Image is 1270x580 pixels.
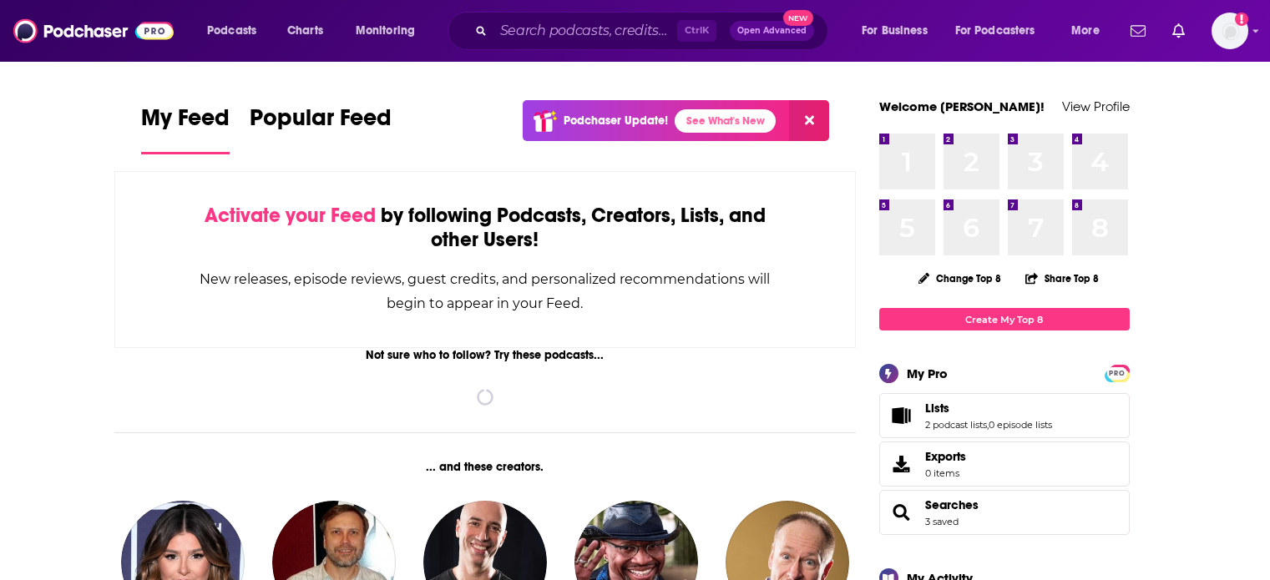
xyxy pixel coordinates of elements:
span: , [987,419,989,431]
span: For Podcasters [955,19,1035,43]
a: Exports [879,441,1130,487]
input: Search podcasts, credits, & more... [493,18,677,44]
a: Searches [885,501,918,524]
a: Charts [276,18,333,44]
img: Podchaser - Follow, Share and Rate Podcasts [13,15,174,47]
span: Ctrl K [677,20,716,42]
a: Welcome [PERSON_NAME]! [879,98,1045,114]
span: Exports [925,449,966,464]
span: Searches [879,490,1130,535]
button: open menu [944,18,1060,44]
span: PRO [1107,367,1127,380]
span: Lists [879,393,1130,438]
p: Podchaser Update! [564,113,668,128]
span: For Business [862,19,928,43]
a: My Feed [141,103,230,154]
button: open menu [195,18,278,44]
span: New [783,10,813,26]
img: User Profile [1212,13,1248,49]
div: My Pro [907,366,948,381]
svg: Add a profile image [1235,13,1248,26]
button: Share Top 8 [1025,262,1100,295]
span: Logged in as gbrussel [1212,13,1248,49]
div: New releases, episode reviews, guest credits, and personalized recommendations will begin to appe... [199,267,772,315]
span: Charts [287,19,323,43]
div: by following Podcasts, Creators, Lists, and other Users! [199,204,772,252]
a: 3 saved [925,516,959,527]
div: Not sure who to follow? Try these podcasts... [114,348,857,362]
button: Change Top 8 [908,268,1012,289]
span: Monitoring [356,19,415,43]
a: See What's New [675,109,776,133]
span: Activate your Feed [205,203,376,228]
a: 0 episode lists [989,419,1052,431]
a: Show notifications dropdown [1124,17,1152,45]
a: Popular Feed [250,103,392,154]
button: open menu [1060,18,1121,44]
a: Searches [925,497,979,512]
span: Open Advanced [737,27,807,35]
a: PRO [1107,366,1127,379]
span: More [1071,19,1100,43]
button: Show profile menu [1212,13,1248,49]
a: Show notifications dropdown [1166,17,1192,45]
a: View Profile [1062,98,1130,114]
div: ... and these creators. [114,460,857,474]
button: Open AdvancedNew [730,21,814,41]
span: 0 items [925,467,966,479]
button: open menu [850,18,949,44]
span: My Feed [141,103,230,142]
a: Lists [885,404,918,427]
a: 2 podcast lists [925,419,987,431]
span: Popular Feed [250,103,392,142]
a: Lists [925,401,1052,416]
span: Exports [885,452,918,476]
span: Podcasts [207,19,256,43]
span: Lists [925,401,949,416]
a: Create My Top 8 [879,308,1130,330]
div: Search podcasts, credits, & more... [463,12,844,50]
button: open menu [344,18,437,44]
